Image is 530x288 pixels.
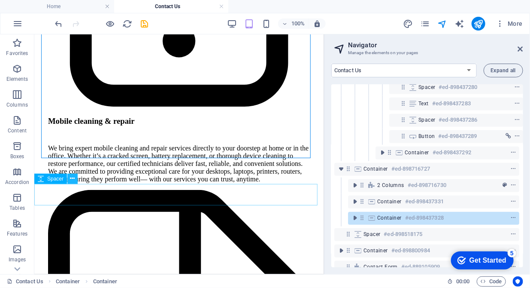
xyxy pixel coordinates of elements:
[6,76,28,83] p: Elements
[509,147,518,158] button: context-menu
[363,247,388,254] span: Container
[439,115,477,125] h6: #ed-898437286
[473,19,483,29] i: Publish
[123,19,133,29] i: Reload page
[348,41,523,49] h2: Navigator
[433,147,471,158] h6: #ed-898437292
[5,179,29,186] p: Accordion
[23,9,60,17] div: Get Started
[140,19,150,29] i: Save (Ctrl+S)
[336,245,346,256] button: toggle-expand
[418,100,429,107] span: Text
[437,19,447,29] i: Navigator
[114,2,228,11] h4: Contact Us
[439,82,477,92] h6: #ed-898437280
[350,213,360,223] button: toggle-expand
[9,256,26,263] p: Images
[509,164,518,174] button: context-menu
[377,214,402,221] span: Container
[456,276,469,287] span: 00 00
[477,276,506,287] button: Code
[403,18,413,29] button: design
[418,84,435,91] span: Spacer
[5,4,67,22] div: Get Started 5 items remaining, 0% complete
[54,18,64,29] button: undo
[377,147,388,158] button: toggle-expand
[432,98,471,109] h6: #ed-898437283
[139,18,150,29] button: save
[437,18,448,29] button: navigator
[56,276,117,287] nav: breadcrumb
[278,18,309,29] button: 100%
[405,149,429,156] span: Container
[492,17,526,31] button: More
[105,18,115,29] button: Click here to leave preview mode and continue editing
[350,180,360,190] button: toggle-expand
[313,20,321,28] i: On resize automatically adjust zoom level to fit chosen device.
[496,19,523,28] span: More
[391,245,430,256] h6: #ed-898800984
[405,213,444,223] h6: #ed-898437328
[377,198,402,205] span: Container
[438,131,477,141] h6: #ed-898437289
[509,245,518,256] button: context-menu
[500,180,509,190] button: preset
[472,17,485,31] button: publish
[504,131,513,141] button: link
[54,19,64,29] i: Undo: Move elements (Ctrl+Z)
[403,19,413,29] i: Design (Ctrl+Alt+Y)
[6,50,28,57] p: Favorites
[408,180,446,190] h6: #ed-898716730
[350,196,360,207] button: toggle-expand
[405,196,444,207] h6: #ed-898437331
[291,18,305,29] h6: 100%
[454,19,464,29] i: AI Writer
[509,196,518,207] button: context-menu
[9,205,25,211] p: Tables
[348,49,506,57] h3: Manage the elements on your pages
[7,230,27,237] p: Features
[447,276,470,287] h6: Session time
[377,182,404,189] span: 2 columns
[509,229,518,239] button: context-menu
[47,176,64,181] span: Spacer
[513,82,521,92] button: context-menu
[509,213,518,223] button: context-menu
[420,18,430,29] button: pages
[363,263,398,270] span: Contact Form
[401,262,440,272] h6: #ed-889105909
[8,127,27,134] p: Content
[513,98,521,109] button: context-menu
[363,165,388,172] span: Container
[122,18,133,29] button: reload
[61,2,70,10] div: 5
[363,231,380,238] span: Spacer
[484,64,523,77] button: Expand all
[7,276,43,287] a: Click to cancel selection. Double-click to open Pages
[513,115,521,125] button: context-menu
[418,116,435,123] span: Spacer
[491,68,516,73] span: Expand all
[420,19,430,29] i: Pages (Ctrl+Alt+S)
[384,229,422,239] h6: #ed-898518175
[481,276,502,287] span: Code
[454,18,465,29] button: text_generator
[418,133,435,140] span: Button
[513,131,521,141] button: context-menu
[56,276,80,287] span: Click to select. Double-click to edit
[513,276,523,287] button: Usercentrics
[10,153,24,160] p: Boxes
[6,101,28,108] p: Columns
[391,164,430,174] h6: #ed-898716727
[509,180,518,190] button: context-menu
[93,276,117,287] span: Click to select. Double-click to edit
[462,278,463,285] span: :
[336,164,346,174] button: toggle-expand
